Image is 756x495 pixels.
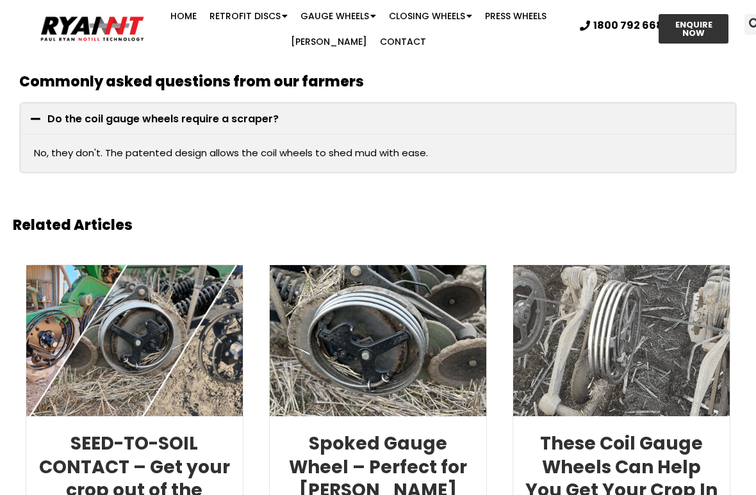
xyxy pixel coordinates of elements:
[38,12,147,45] img: Ryan NT logo
[34,144,722,162] p: No, they don't. The patented design allows the coil wheels to shed mud with ease.
[21,104,735,134] div: Do the coil gauge wheels require a scraper?
[382,3,479,29] a: Closing Wheels
[21,134,735,172] div: Do the coil gauge wheels require a scraper?
[203,3,294,29] a: Retrofit Discs
[512,264,730,418] img: Ryan NT (RFM NT) Gauge Wheels vs Rubber Wheels Muddy 2020 Conditions
[284,29,374,54] a: [PERSON_NAME]
[19,75,737,89] h2: Commonly asked questions from our farmers
[659,14,728,44] a: ENQUIRE NOW
[580,20,663,31] a: 1800 792 668
[147,3,570,54] nav: Menu
[25,264,243,418] img: Seed-to-soil contact. Coil wheel vs rubber wheel germination. RYAN NT Coil Gauge, Closing and Pac...
[47,111,279,126] a: Do the coil gauge wheels require a scraper?
[13,218,743,232] h2: Related Articles
[670,20,717,37] span: ENQUIRE NOW
[374,29,432,54] a: Contact
[164,3,203,29] a: Home
[593,20,663,31] span: 1800 792 668
[294,3,382,29] a: Gauge Wheels
[268,264,487,418] img: RYAN NT Coil Spoked Gauge Wheel
[479,3,553,29] a: Press Wheels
